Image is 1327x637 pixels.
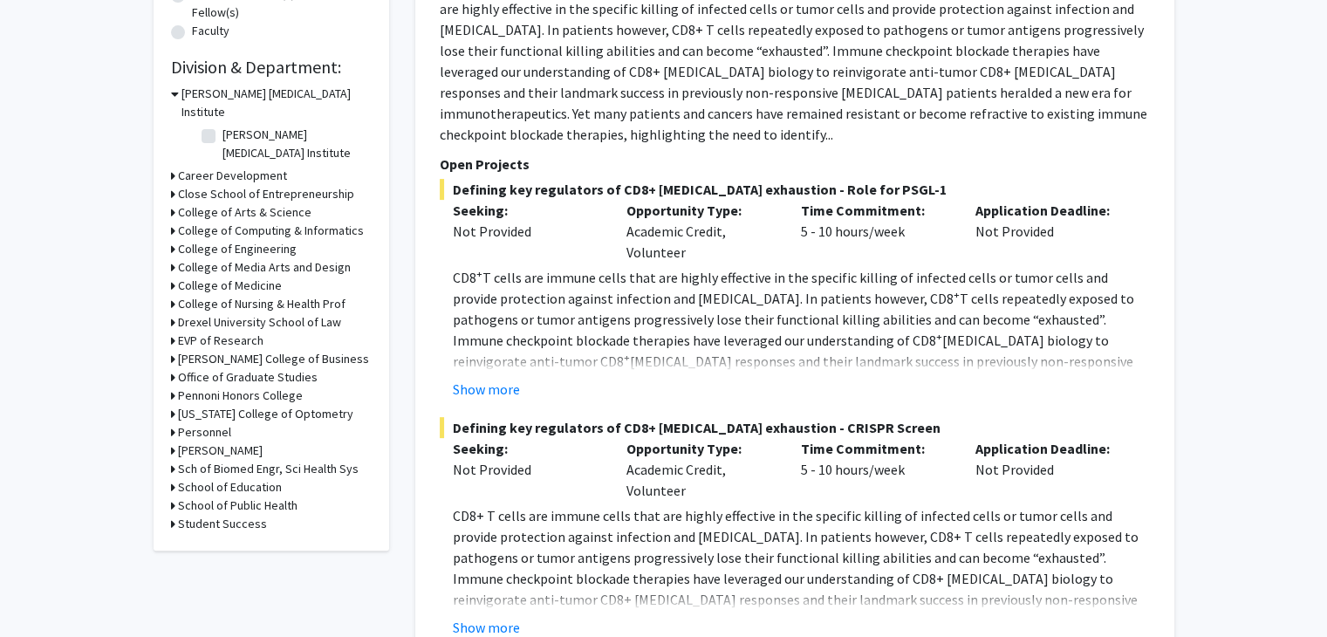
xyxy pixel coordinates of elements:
h3: Student Success [178,515,267,533]
span: Defining key regulators of CD8+ [MEDICAL_DATA] exhaustion - Role for PSGL-1 [440,179,1150,200]
sup: + [936,330,942,343]
p: Seeking: [453,200,601,221]
h3: EVP of Research [178,332,263,350]
h3: College of Medicine [178,277,282,295]
p: Application Deadline: [975,438,1124,459]
div: Not Provided [962,438,1137,501]
h3: Career Development [178,167,287,185]
h3: [PERSON_NAME] [MEDICAL_DATA] Institute [181,85,372,121]
h3: College of Media Arts and Design [178,258,351,277]
h3: Personnel [178,423,231,442]
p: Seeking: [453,438,601,459]
p: Opportunity Type: [626,438,775,459]
p: Time Commitment: [801,438,949,459]
p: Opportunity Type: [626,200,775,221]
div: Academic Credit, Volunteer [613,438,788,501]
div: Not Provided [962,200,1137,263]
h3: Close School of Entrepreneurship [178,185,354,203]
span: Defining key regulators of CD8+ [MEDICAL_DATA] exhaustion - CRISPR Screen [440,417,1150,438]
div: Not Provided [453,221,601,242]
iframe: Chat [13,558,74,624]
h3: Drexel University School of Law [178,313,341,332]
p: Time Commitment: [801,200,949,221]
p: Application Deadline: [975,200,1124,221]
sup: + [476,267,482,280]
label: [PERSON_NAME] [MEDICAL_DATA] Institute [222,126,367,162]
h3: School of Education [178,478,282,497]
p: CD8 T cells are immune cells that are highly effective in the specific killing of infected cells ... [453,267,1150,435]
h3: [US_STATE] College of Optometry [178,405,353,423]
div: Not Provided [453,459,601,480]
h3: Office of Graduate Studies [178,368,318,387]
h3: College of Computing & Informatics [178,222,364,240]
h3: College of Arts & Science [178,203,311,222]
h3: [PERSON_NAME] [178,442,263,460]
h3: [PERSON_NAME] College of Business [178,350,369,368]
div: Academic Credit, Volunteer [613,200,788,263]
h2: Division & Department: [171,57,372,78]
p: Open Projects [440,154,1150,175]
h3: College of Engineering [178,240,297,258]
h3: School of Public Health [178,497,298,515]
h3: Sch of Biomed Engr, Sci Health Sys [178,460,359,478]
button: Show more [453,379,520,400]
h3: Pennoni Honors College [178,387,303,405]
h3: College of Nursing & Health Prof [178,295,345,313]
sup: + [954,288,960,301]
div: 5 - 10 hours/week [788,438,962,501]
div: 5 - 10 hours/week [788,200,962,263]
label: Faculty [192,22,229,40]
sup: + [624,351,630,364]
